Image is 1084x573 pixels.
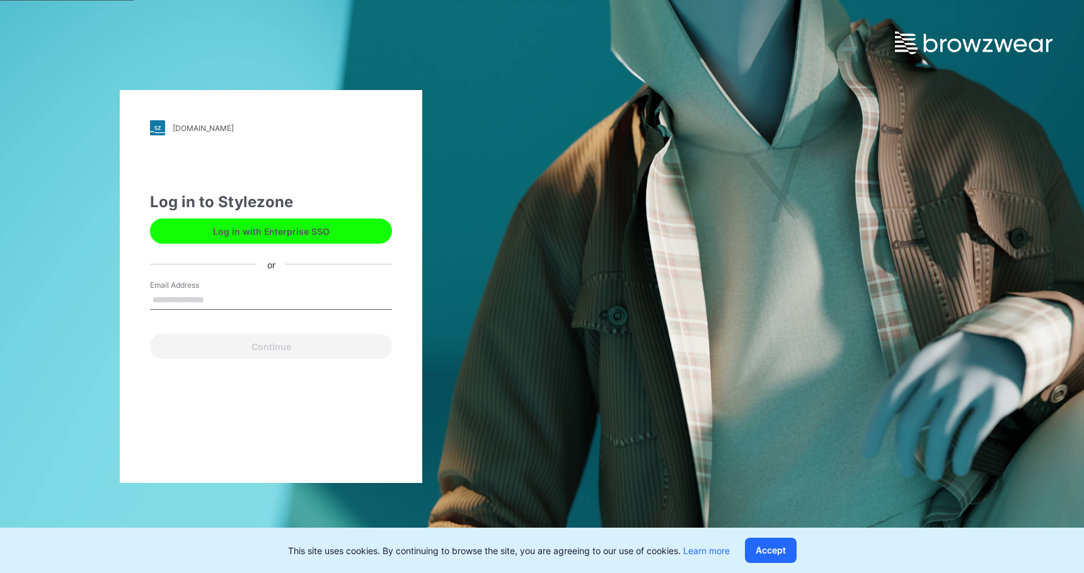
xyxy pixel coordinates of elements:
p: This site uses cookies. By continuing to browse the site, you are agreeing to our use of cookies. [288,544,730,557]
a: [DOMAIN_NAME] [150,120,392,135]
button: Log in with Enterprise SSO [150,218,392,244]
img: stylezone-logo.562084cfcfab977791bfbf7441f1a819.svg [150,120,165,135]
label: Email Address [150,280,238,291]
a: Learn more [683,545,730,556]
div: Log in to Stylezone [150,191,392,213]
div: or [257,258,285,271]
div: [DOMAIN_NAME] [173,123,234,133]
button: Accept [745,538,797,563]
img: browzwear-logo.e42bd6dac1945053ebaf764b6aa21510.svg [895,31,1052,54]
